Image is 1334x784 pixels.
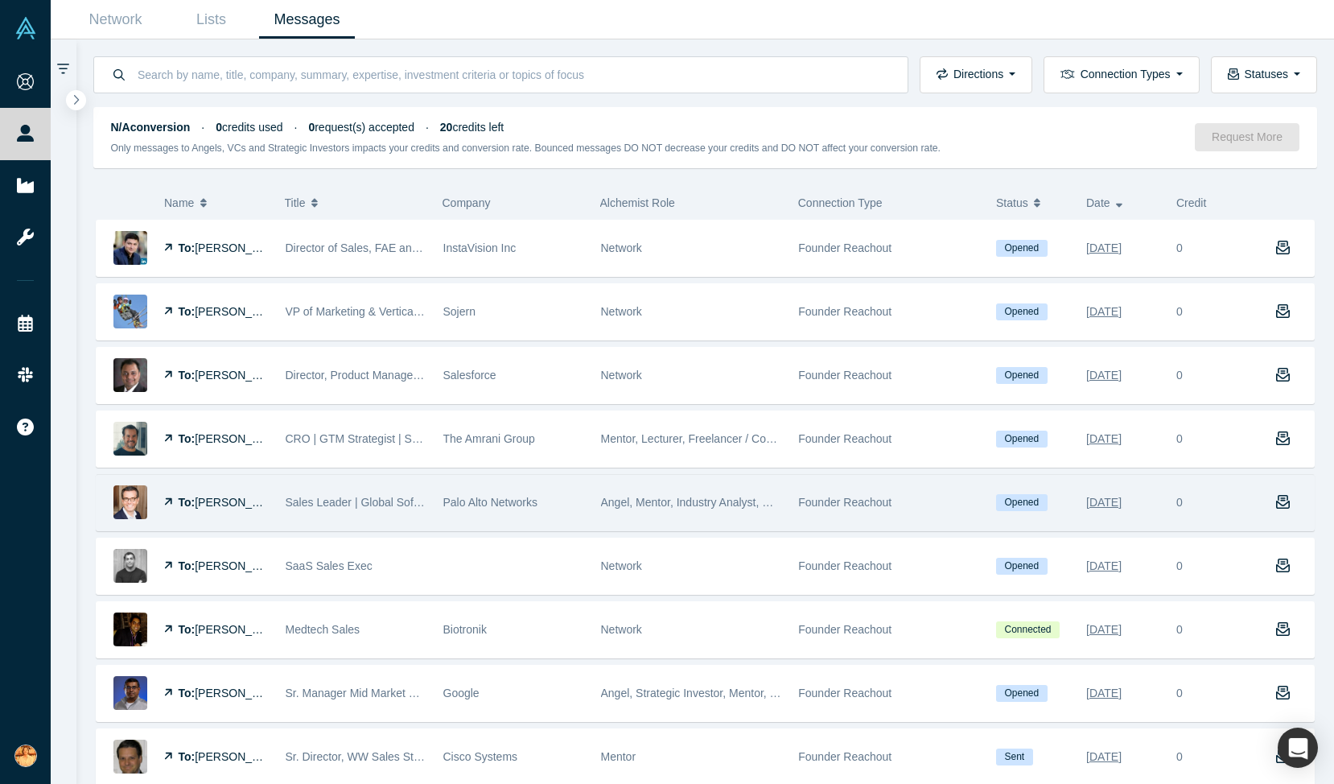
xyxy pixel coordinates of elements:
span: VP of Marketing & Vertical sales [286,305,446,318]
span: Opened [996,367,1048,384]
span: Network [601,305,642,318]
strong: To: [179,623,196,636]
span: Opened [996,431,1048,448]
span: Sales Leader | Global Software and Services Sales | Helping customers build better business outcomes [286,496,802,509]
button: Name [164,186,268,220]
div: 0 [1176,431,1183,448]
div: 0 [1176,367,1183,384]
span: Founder Reachout [798,623,891,636]
span: Angel, Strategic Investor, Mentor, Freelancer / Consultant [601,687,887,699]
div: [DATE] [1086,552,1122,580]
div: 0 [1176,240,1183,257]
div: 0 [1176,558,1183,575]
strong: To: [179,305,196,318]
span: [PERSON_NAME] [195,241,287,254]
div: [DATE] [1086,489,1122,517]
img: Alejandro Angel's Profile Image [113,422,147,456]
span: Company [443,196,491,209]
span: [PERSON_NAME] Shivaadekar [195,687,353,699]
strong: 20 [440,121,453,134]
div: [DATE] [1086,679,1122,708]
img: Sanmay Shivaadekar's Profile Image [113,676,147,710]
span: Founder Reachout [798,305,891,318]
strong: To: [179,369,196,382]
span: Network [601,369,642,382]
button: Statuses [1211,56,1317,93]
div: 0 [1176,621,1183,638]
span: SaaS Sales Exec [286,559,373,572]
span: Medtech Sales [286,623,360,636]
span: Director, Product Management, Salesforce Identity [286,369,537,382]
span: Founder Reachout [798,750,891,763]
span: CRO | GTM Strategist | Sales Team Builder | Scaling startups from $0 to $50M+ ARR through custome... [286,432,1080,445]
span: Salesforce [443,369,496,382]
button: Directions [920,56,1032,93]
button: Connection Types [1044,56,1199,93]
span: Status [996,186,1028,220]
span: Opened [996,494,1048,511]
span: · [201,121,204,134]
span: Connection Type [798,196,883,209]
span: Network [601,241,642,254]
span: Date [1086,186,1110,220]
span: Opened [996,240,1048,257]
span: Director of Sales, FAE and Business Development, Apple Global Account [286,241,650,254]
strong: 0 [308,121,315,134]
span: Cisco Systems [443,750,518,763]
span: [PERSON_NAME] [195,432,287,445]
span: Opened [996,558,1048,575]
span: Opened [996,303,1048,320]
span: Sr. Director, WW Sales Strategy and Planning [286,750,514,763]
img: Brad King's Profile Image [113,295,147,328]
span: Sojern [443,305,476,318]
span: Founder Reachout [798,496,891,509]
span: Google [443,687,480,699]
span: · [294,121,298,134]
img: Kushal Vepa's Profile Image [113,613,147,646]
div: [DATE] [1086,743,1122,771]
div: 0 [1176,494,1183,511]
span: Sr. Manager Mid Market Sales and Growth Partnerships [286,687,565,699]
span: Name [164,186,194,220]
strong: To: [179,432,196,445]
span: [PERSON_NAME] [195,559,287,572]
span: request(s) accepted [308,121,414,134]
span: Alchemist Role [600,196,675,209]
span: Opened [996,685,1048,702]
span: Network [601,623,642,636]
img: Paul Healy's Profile Image [113,485,147,519]
span: credits left [440,121,504,134]
span: [PERSON_NAME] [195,496,287,509]
a: Lists [163,1,259,39]
span: [PERSON_NAME] [195,305,287,318]
img: Bobby Jaffari's Profile Image [113,549,147,583]
button: Title [285,186,426,220]
span: Network [601,559,642,572]
span: The Amrani Group [443,432,535,445]
button: Date [1086,186,1159,220]
span: Mentor, Lecturer, Freelancer / Consultant [601,432,805,445]
strong: N/A conversion [111,121,191,134]
div: [DATE] [1086,298,1122,326]
input: Search by name, title, company, summary, expertise, investment criteria or topics of focus [136,56,891,93]
span: Mentor [601,750,636,763]
div: [DATE] [1086,616,1122,644]
span: Biotronik [443,623,487,636]
span: · [426,121,429,134]
span: Connected [996,621,1060,638]
img: Brett Pauly's Profile Image [113,740,147,774]
strong: 0 [216,121,222,134]
span: Founder Reachout [798,241,891,254]
span: InstaVision Inc [443,241,517,254]
span: Title [285,186,306,220]
img: Yamin Durrani's Profile Image [113,231,147,265]
span: Credit [1176,196,1206,209]
div: 0 [1176,303,1183,320]
div: 0 [1176,685,1183,702]
strong: To: [179,750,196,763]
strong: To: [179,496,196,509]
div: [DATE] [1086,361,1122,390]
span: Founder Reachout [798,432,891,445]
button: Status [996,186,1069,220]
span: [PERSON_NAME] [195,623,287,636]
